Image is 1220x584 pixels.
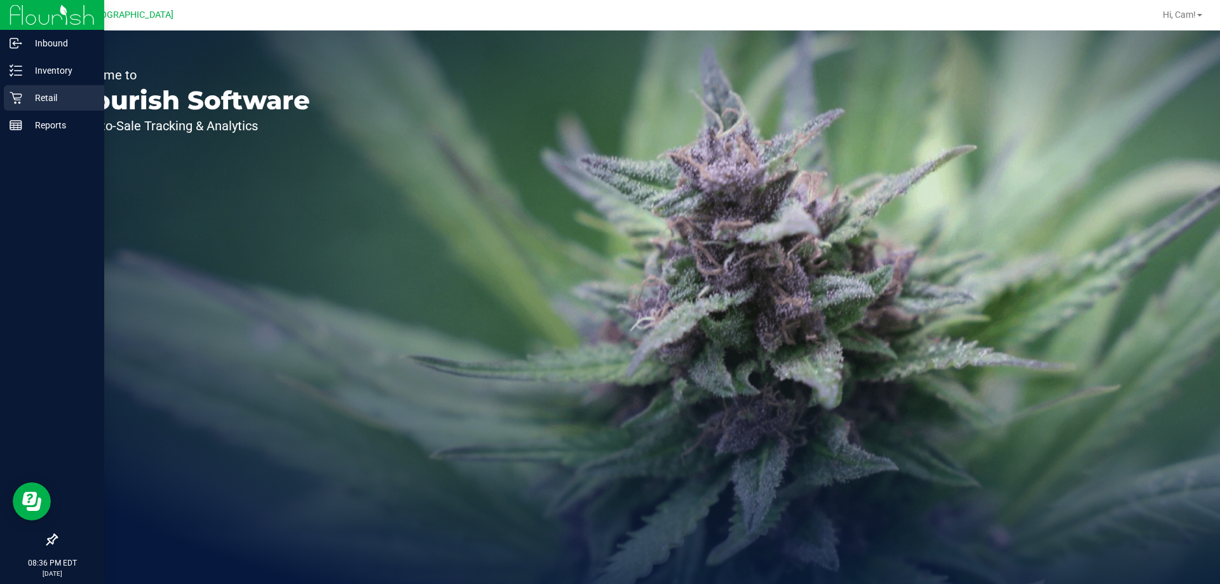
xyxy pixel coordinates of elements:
[22,63,98,78] p: Inventory
[22,118,98,133] p: Reports
[22,90,98,105] p: Retail
[6,569,98,578] p: [DATE]
[10,119,22,132] inline-svg: Reports
[22,36,98,51] p: Inbound
[6,557,98,569] p: 08:36 PM EDT
[1163,10,1196,20] span: Hi, Cam!
[69,119,310,132] p: Seed-to-Sale Tracking & Analytics
[10,64,22,77] inline-svg: Inventory
[10,37,22,50] inline-svg: Inbound
[13,482,51,520] iframe: Resource center
[69,88,310,113] p: Flourish Software
[69,69,310,81] p: Welcome to
[10,92,22,104] inline-svg: Retail
[86,10,173,20] span: [GEOGRAPHIC_DATA]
